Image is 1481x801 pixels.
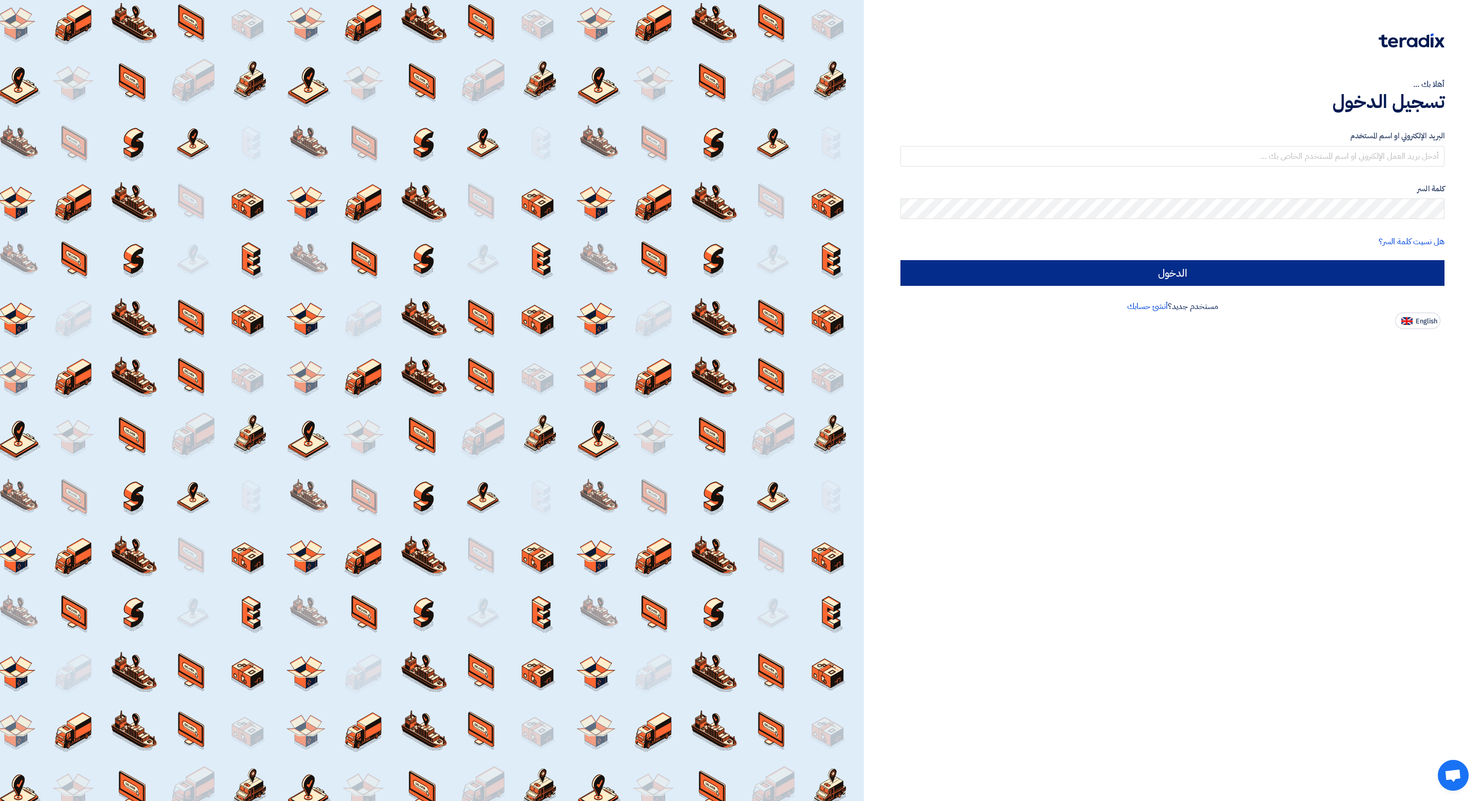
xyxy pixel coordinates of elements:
input: الدخول [900,260,1444,286]
img: Teradix logo [1379,33,1444,48]
h1: تسجيل الدخول [900,90,1444,113]
button: English [1395,313,1440,329]
a: هل نسيت كلمة السر؟ [1379,235,1444,248]
input: أدخل بريد العمل الإلكتروني او اسم المستخدم الخاص بك ... [900,146,1444,167]
span: English [1416,318,1437,325]
div: أهلا بك ... [900,78,1444,90]
label: كلمة السر [900,183,1444,195]
label: البريد الإلكتروني او اسم المستخدم [900,130,1444,142]
div: مستخدم جديد؟ [900,300,1444,313]
div: دردشة مفتوحة [1438,760,1469,791]
a: أنشئ حسابك [1127,300,1168,313]
img: en-US.png [1401,317,1413,325]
